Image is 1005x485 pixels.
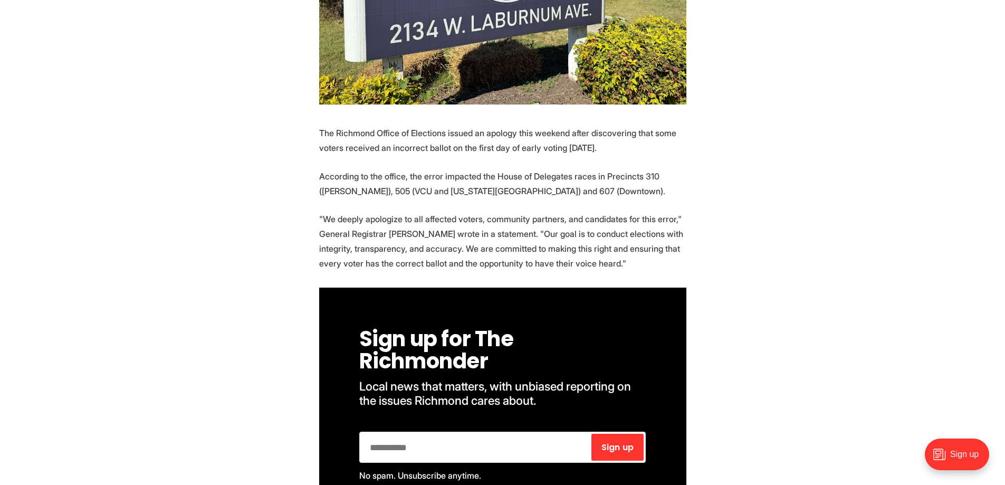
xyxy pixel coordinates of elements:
[601,443,634,452] span: Sign up
[359,379,634,407] span: Local news that matters, with unbiased reporting on the issues Richmond cares about.
[591,434,644,461] button: Sign up
[319,126,686,155] p: The Richmond Office of Elections issued an apology this weekend after discovering that some voter...
[359,470,481,481] span: No spam. Unsubscribe anytime.
[319,169,686,198] p: According to the office, the error impacted the House of Delegates races in Precincts 310 ([PERSO...
[359,324,518,376] span: Sign up for The Richmonder
[916,433,1005,485] iframe: portal-trigger
[319,212,686,271] p: "We deeply apologize to all affected voters, community partners, and candidates for this error," ...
